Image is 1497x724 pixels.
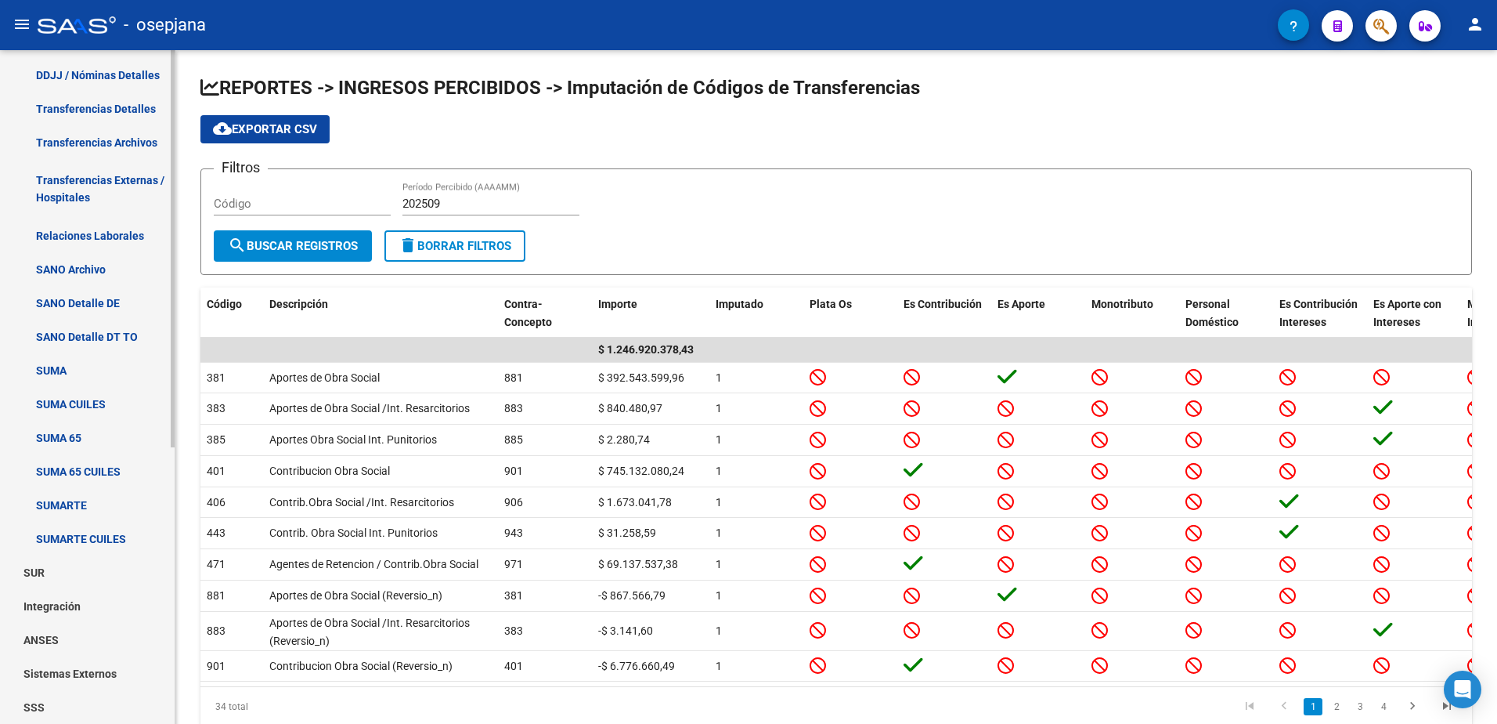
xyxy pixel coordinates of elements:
span: $ 31.258,59 [598,527,656,539]
datatable-header-cell: Plata Os [803,288,897,339]
mat-icon: person [1466,15,1484,34]
span: 885 [504,433,523,446]
span: Contrib. Obra Social Int. Punitorios [269,527,438,539]
span: Descripción [269,298,328,310]
span: 443 [207,527,225,539]
span: 1 [716,402,722,414]
mat-icon: menu [13,15,31,34]
span: Es Contribución [904,298,982,310]
span: 883 [207,624,225,637]
span: Monotributo [1091,298,1153,310]
span: 381 [504,589,523,602]
mat-icon: search [228,236,247,255]
span: Aportes de Obra Social /Int. Resarcitorios (Reversio_n) [269,617,470,647]
a: go to next page [1398,698,1427,715]
datatable-header-cell: Personal Doméstico [1179,288,1273,339]
span: Aportes de Obra Social (Reversio_n) [269,589,442,602]
a: go to previous page [1269,698,1299,715]
datatable-header-cell: Es Aporte [991,288,1085,339]
span: 471 [207,558,225,570]
div: Open Intercom Messenger [1444,671,1481,708]
span: 406 [207,496,225,509]
span: $ 745.132.080,24 [598,465,684,477]
span: 401 [504,660,523,672]
span: Exportar CSV [213,122,317,136]
span: $ 392.543.599,96 [598,371,684,384]
button: Buscar Registros [214,230,372,262]
button: Exportar CSV [200,115,330,143]
span: 881 [207,589,225,602]
span: 1 [716,371,722,384]
span: 381 [207,371,225,384]
span: Contribucion Obra Social (Reversio_n) [269,660,453,672]
span: 1 [716,496,722,509]
span: Contrib.Obra Social /Int. Resarcitorios [269,496,454,509]
span: Importe [598,298,637,310]
a: 2 [1327,698,1346,715]
span: $ 1.673.041,78 [598,496,672,509]
span: -$ 6.776.660,49 [598,660,675,672]
span: Contra-Concepto [504,298,552,328]
span: -$ 3.141,60 [598,624,653,637]
span: 1 [716,465,722,477]
mat-icon: cloud_download [213,119,232,138]
datatable-header-cell: Es Contribución [897,288,991,339]
span: Es Aporte con Intereses [1373,298,1441,328]
li: page 3 [1348,693,1372,720]
a: go to last page [1432,698,1462,715]
span: 901 [207,660,225,672]
span: 1 [716,624,722,637]
datatable-header-cell: Contra-Concepto [498,288,592,339]
span: Borrar Filtros [399,239,511,253]
span: $ 1.246.920.378,43 [598,343,694,356]
span: $ 2.280,74 [598,433,650,446]
span: 971 [504,558,523,570]
mat-icon: delete [399,236,417,255]
datatable-header-cell: Código [200,288,263,339]
span: $ 840.480,97 [598,402,662,414]
span: Código [207,298,242,310]
span: 383 [504,624,523,637]
li: page 2 [1325,693,1348,720]
a: 4 [1374,698,1393,715]
span: Plata Os [810,298,852,310]
datatable-header-cell: Descripción [263,288,498,339]
span: Contribucion Obra Social [269,465,390,477]
span: - osepjana [124,8,206,42]
span: Buscar Registros [228,239,358,253]
span: 1 [716,433,722,446]
span: $ 69.137.537,38 [598,558,678,570]
span: 1 [716,660,722,672]
datatable-header-cell: Monotributo [1085,288,1179,339]
span: 1 [716,589,722,602]
span: Personal Doméstico [1185,298,1239,328]
a: 3 [1351,698,1369,715]
span: Es Contribución Intereses [1279,298,1358,328]
span: 943 [504,527,523,539]
span: 385 [207,433,225,446]
li: page 1 [1301,693,1325,720]
datatable-header-cell: Es Contribución Intereses [1273,288,1367,339]
span: Es Aporte [997,298,1045,310]
button: Borrar Filtros [384,230,525,262]
span: 383 [207,402,225,414]
span: REPORTES -> INGRESOS PERCIBIDOS -> Imputación de Códigos de Transferencias [200,77,920,99]
span: -$ 867.566,79 [598,589,666,602]
span: Agentes de Retencion / Contrib.Obra Social [269,558,478,570]
datatable-header-cell: Es Aporte con Intereses [1367,288,1461,339]
span: 401 [207,465,225,477]
span: Aportes de Obra Social /Int. Resarcitorios [269,402,470,414]
span: 881 [504,371,523,384]
a: go to first page [1235,698,1264,715]
span: 1 [716,558,722,570]
span: 901 [504,465,523,477]
span: Imputado [716,298,763,310]
span: 1 [716,527,722,539]
datatable-header-cell: Importe [592,288,709,339]
h3: Filtros [214,157,268,179]
datatable-header-cell: Imputado [709,288,803,339]
span: 883 [504,402,523,414]
span: Aportes Obra Social Int. Punitorios [269,433,437,446]
li: page 4 [1372,693,1395,720]
span: Aportes de Obra Social [269,371,380,384]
